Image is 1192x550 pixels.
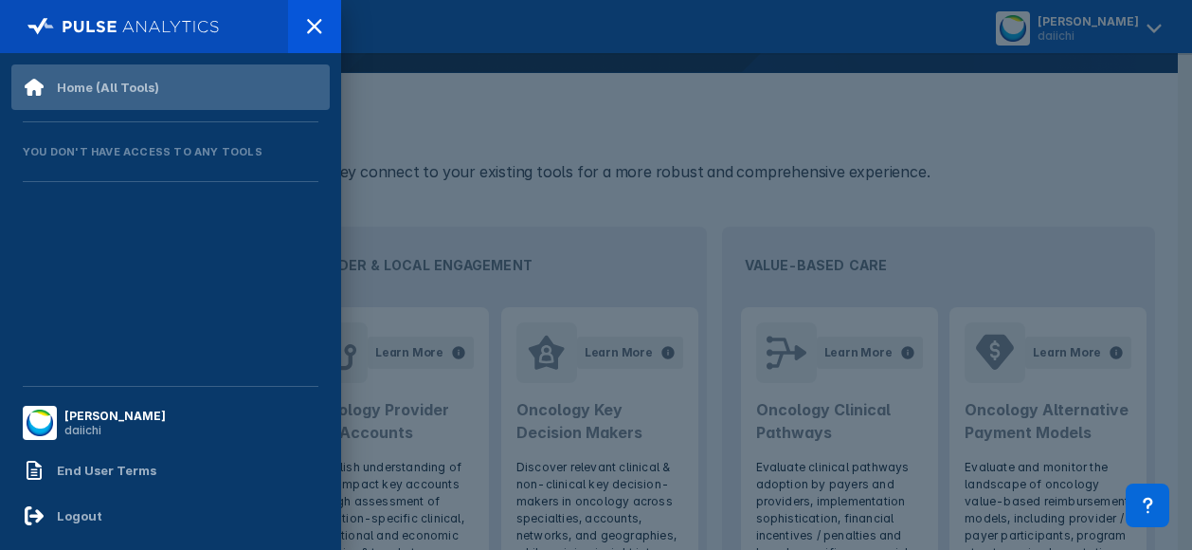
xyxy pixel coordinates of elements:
[27,410,53,436] img: menu button
[27,13,220,40] img: pulse-logo-full-white.svg
[64,423,166,437] div: daiichi
[11,134,330,170] div: You don't have access to any tools
[64,409,166,423] div: [PERSON_NAME]
[1126,484,1169,527] div: Contact Support
[57,463,156,478] div: End User Terms
[11,64,330,110] a: Home (All Tools)
[11,448,330,493] a: End User Terms
[57,80,159,95] div: Home (All Tools)
[57,508,102,523] div: Logout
